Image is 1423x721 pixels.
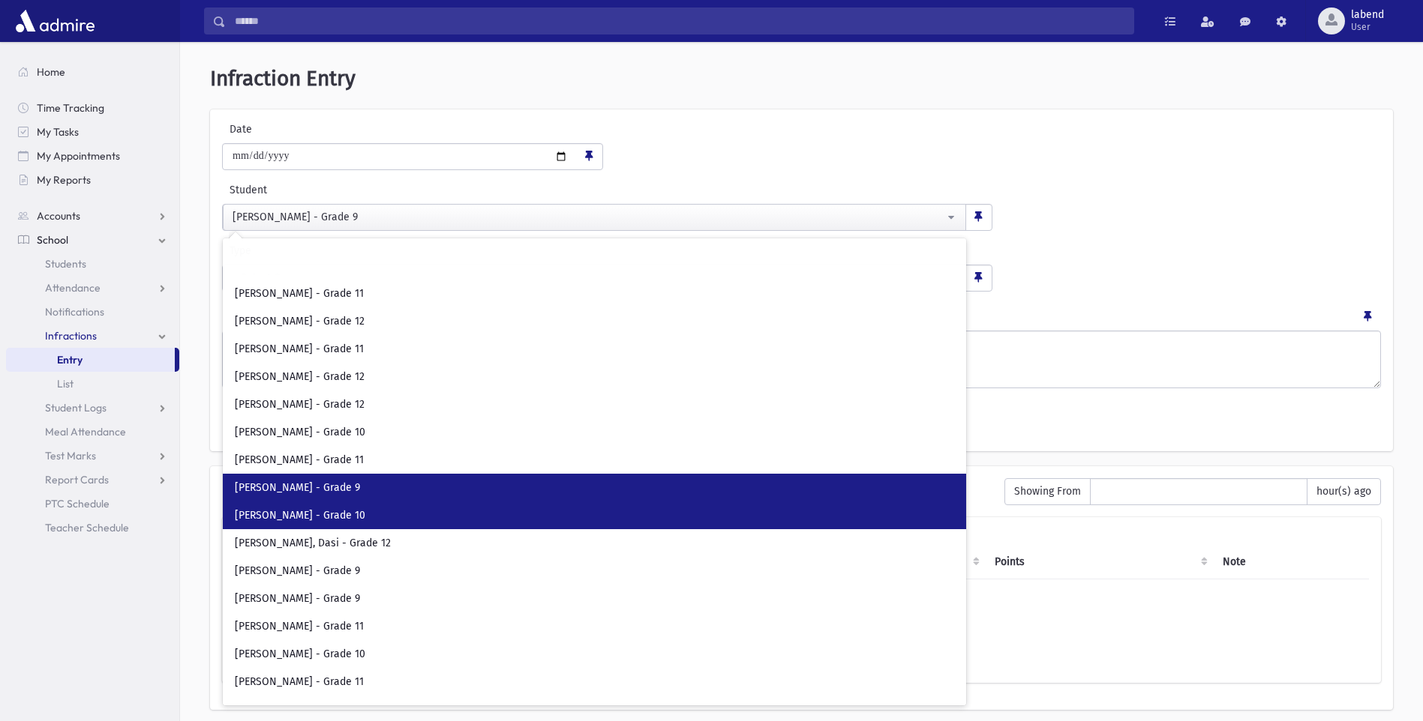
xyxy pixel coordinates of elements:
a: Entry [6,348,175,372]
label: Date [222,121,349,137]
button: Heller, Henny - Grade 9 [223,204,966,231]
span: Teacher Schedule [45,521,129,534]
span: [PERSON_NAME] - Grade 9 [235,591,360,606]
div: [PERSON_NAME] - Grade 9 [233,209,944,225]
span: [PERSON_NAME] - Grade 11 [235,619,364,634]
h6: Recently Entered [222,478,989,492]
span: PTC Schedule [45,497,110,510]
span: [PERSON_NAME] - Grade 11 [235,453,364,468]
a: Test Marks [6,444,179,468]
a: Student Logs [6,396,179,420]
span: Home [37,65,65,79]
span: School [37,233,68,247]
a: Teacher Schedule [6,516,179,540]
span: [PERSON_NAME] - Grade 11 [235,675,364,690]
span: My Appointments [37,149,120,163]
span: Attendance [45,281,101,295]
th: Points: activate to sort column ascending [986,545,1214,579]
span: Entry [57,353,83,366]
span: [PERSON_NAME] - Grade 11 [235,342,364,357]
span: [PERSON_NAME], Dasi - Grade 12 [235,536,391,551]
img: AdmirePro [12,6,98,36]
span: [PERSON_NAME] - Grade 12 [235,314,365,329]
span: Report Cards [45,473,109,486]
span: Accounts [37,209,80,223]
a: Report Cards [6,468,179,492]
span: Test Marks [45,449,96,462]
span: My Reports [37,173,91,187]
label: Type [222,243,607,259]
a: Attendance [6,276,179,300]
span: [PERSON_NAME] - Grade 9 [235,564,360,579]
span: hour(s) ago [1307,478,1381,505]
a: School [6,228,179,252]
a: My Appointments [6,144,179,168]
span: [PERSON_NAME] - Grade 12 [235,369,365,384]
span: [PERSON_NAME] - Grade 9 [235,480,360,495]
a: PTC Schedule [6,492,179,516]
span: [PERSON_NAME] - Grade 11 [235,286,364,301]
span: Student Logs [45,401,107,414]
span: [PERSON_NAME] - Grade 10 [235,647,365,662]
label: Student [222,182,735,198]
span: Showing From [1004,478,1091,505]
input: Search [226,7,1133,34]
span: Infraction Entry [210,66,356,91]
a: Home [6,60,179,84]
span: labend [1351,9,1384,21]
span: Notifications [45,305,104,319]
a: Infractions [6,324,179,348]
span: List [57,377,74,390]
a: Time Tracking [6,96,179,120]
th: Note [1214,545,1369,579]
a: List [6,372,179,396]
span: My Tasks [37,125,79,139]
a: My Reports [6,168,179,192]
input: Search [229,247,960,272]
a: Accounts [6,204,179,228]
a: Notifications [6,300,179,324]
span: Time Tracking [37,101,104,115]
span: [PERSON_NAME] - Grade 12 [235,397,365,412]
a: My Tasks [6,120,179,144]
span: User [1351,21,1384,33]
span: Infractions [45,329,97,343]
span: [PERSON_NAME] - Grade 10 [235,508,365,523]
span: [PERSON_NAME] - Grade 10 [235,425,365,440]
label: Note [222,304,245,325]
span: Students [45,257,86,271]
a: Meal Attendance [6,420,179,444]
span: Meal Attendance [45,425,126,438]
a: Students [6,252,179,276]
